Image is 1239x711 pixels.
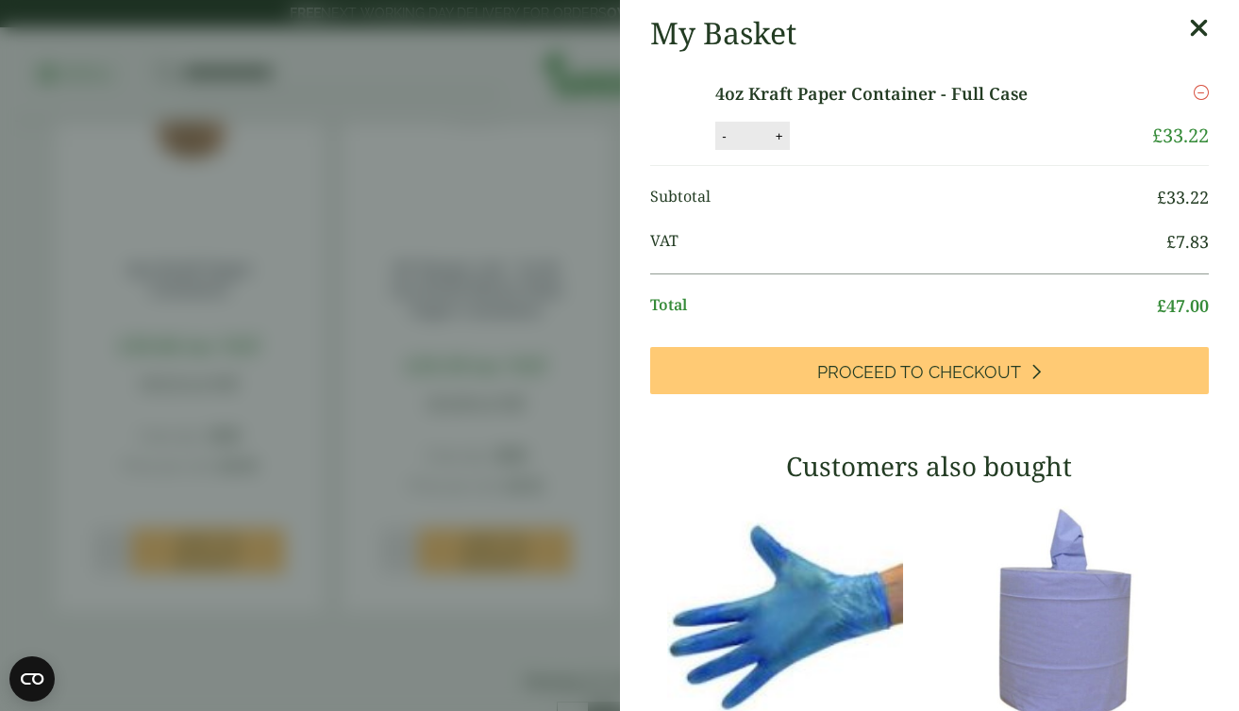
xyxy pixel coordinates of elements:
a: Remove this item [1194,81,1209,104]
span: £ [1152,123,1163,148]
bdi: 7.83 [1166,230,1209,253]
span: Total [650,293,1158,319]
span: Subtotal [650,185,1158,210]
button: - [729,128,745,144]
button: Open CMP widget [9,656,55,702]
bdi: 33.22 [1157,186,1209,208]
a: Proceed to Checkout [650,347,1210,394]
h2: My Basket [650,15,796,51]
bdi: 47.00 [1157,294,1209,317]
h3: Customers also bought [650,451,1210,483]
span: Proceed to Checkout [817,362,1021,383]
span: £ [1157,294,1166,317]
span: £ [1157,186,1166,208]
bdi: 33.22 [1152,123,1209,148]
span: £ [1166,230,1176,253]
a: 4oz Kraft Paper Container - Full Case [728,81,1097,107]
button: + [782,128,801,144]
span: VAT [650,229,1167,255]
